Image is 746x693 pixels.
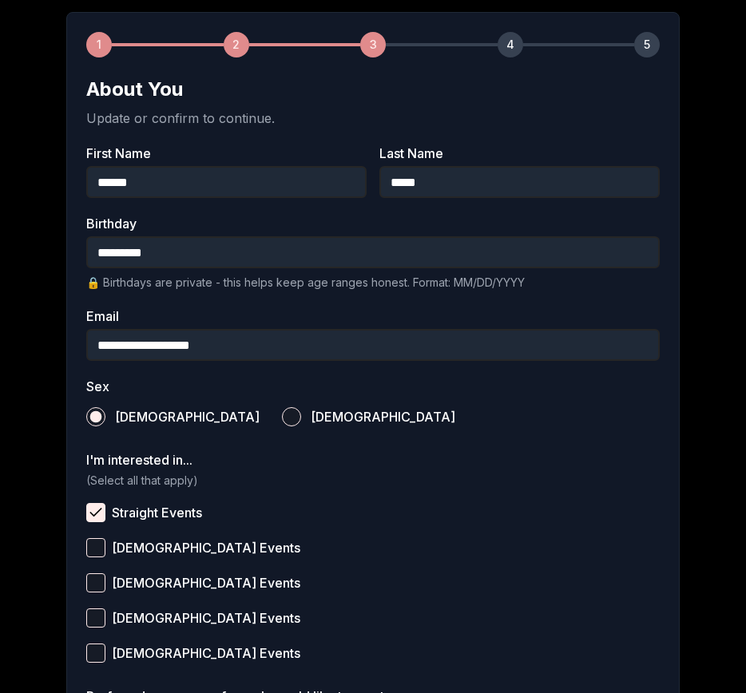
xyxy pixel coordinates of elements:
button: [DEMOGRAPHIC_DATA] Events [86,643,105,663]
label: Sex [86,380,660,393]
h2: About You [86,77,660,102]
span: [DEMOGRAPHIC_DATA] [311,410,455,423]
p: (Select all that apply) [86,473,660,489]
span: [DEMOGRAPHIC_DATA] Events [112,541,300,554]
p: 🔒 Birthdays are private - this helps keep age ranges honest. Format: MM/DD/YYYY [86,275,660,291]
button: [DEMOGRAPHIC_DATA] [282,407,301,426]
button: [DEMOGRAPHIC_DATA] [86,407,105,426]
p: Update or confirm to continue. [86,109,660,128]
div: 1 [86,32,112,57]
span: [DEMOGRAPHIC_DATA] Events [112,612,300,624]
span: [DEMOGRAPHIC_DATA] Events [112,576,300,589]
button: [DEMOGRAPHIC_DATA] Events [86,538,105,557]
div: 5 [634,32,660,57]
div: 3 [360,32,386,57]
label: Last Name [379,147,660,160]
button: Straight Events [86,503,105,522]
button: [DEMOGRAPHIC_DATA] Events [86,608,105,628]
span: [DEMOGRAPHIC_DATA] Events [112,647,300,659]
label: I'm interested in... [86,453,660,466]
label: Birthday [86,217,660,230]
label: Email [86,310,660,323]
span: Straight Events [112,506,202,519]
div: 4 [498,32,523,57]
label: First Name [86,147,367,160]
div: 2 [224,32,249,57]
button: [DEMOGRAPHIC_DATA] Events [86,573,105,592]
span: [DEMOGRAPHIC_DATA] [115,410,260,423]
